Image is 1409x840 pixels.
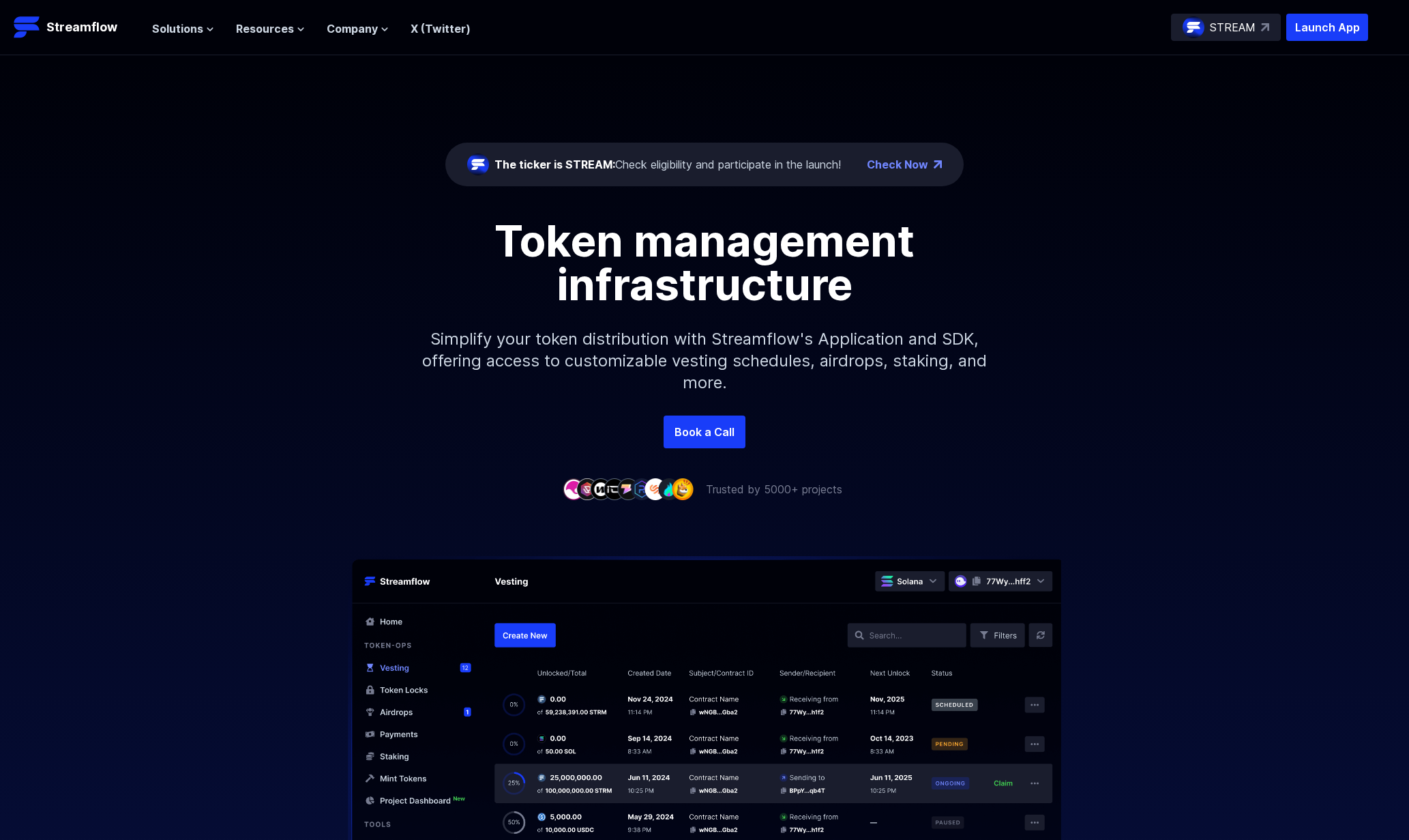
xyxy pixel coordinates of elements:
img: company-3 [590,478,612,499]
img: top-right-arrow.svg [1261,23,1269,31]
button: Launch App [1286,14,1368,41]
a: Book a Call [664,416,745,448]
img: streamflow-logo-circle.png [1183,16,1204,38]
img: company-8 [658,478,680,499]
h1: Token management infrastructure [398,219,1011,306]
p: Trusted by 5000+ projects [706,481,842,497]
img: company-1 [563,478,584,499]
img: Streamflow Logo [14,14,41,41]
img: company-6 [631,478,653,499]
span: The ticker is STREAM: [494,158,615,171]
span: Company [327,20,378,37]
span: Resources [236,20,294,37]
a: STREAM [1171,14,1281,41]
img: company-4 [604,478,625,499]
img: company-7 [644,478,666,499]
p: STREAM [1210,19,1256,35]
a: Streamflow [14,14,138,41]
button: Company [327,20,389,37]
button: Resources [236,20,305,37]
p: Simplify your token distribution with Streamflow's Application and SDK, offering access to custom... [411,306,998,416]
span: Solutions [152,20,203,37]
img: company-2 [576,478,598,499]
img: company-5 [617,478,639,499]
p: Streamflow [46,18,117,37]
a: X (Twitter) [411,22,471,35]
img: company-9 [672,478,694,499]
div: Check eligibility and participate in the launch! [494,156,841,173]
a: Check Now [867,156,928,173]
img: streamflow-logo-circle.png [467,154,489,175]
button: Solutions [152,20,214,37]
img: top-right-arrow.png [934,160,942,169]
